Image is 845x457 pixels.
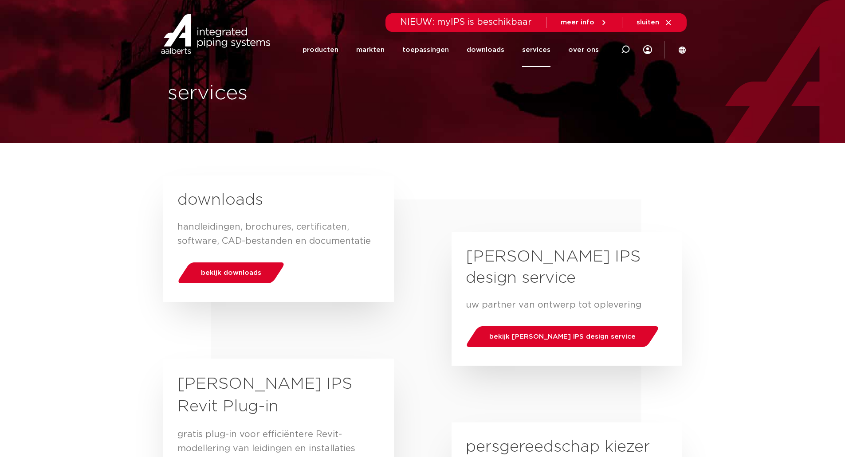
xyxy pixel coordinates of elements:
span: meer info [561,19,594,26]
div: my IPS [643,40,652,59]
h1: services [168,79,418,108]
span: handleidingen, brochures, certificaten, software, CAD-bestanden en documentatie [177,223,371,246]
span: gratis plug-in voor efficiëntere Revit-modellering van leidingen en installaties [177,430,355,453]
h3: [PERSON_NAME] IPS Revit Plug-in [177,373,380,418]
a: downloads [467,33,504,67]
span: NIEUW: myIPS is beschikbaar [400,18,532,27]
a: sluiten [637,19,672,27]
h2: [PERSON_NAME] IPS design service [466,246,668,289]
a: [PERSON_NAME] IPS design service uw partner van ontwerp tot opleveringbekijk [PERSON_NAME] IPS de... [452,232,682,366]
a: markten [356,33,385,67]
nav: Menu [303,33,599,67]
span: bekijk downloads [201,270,261,276]
h2: downloads [177,190,380,211]
a: toepassingen [402,33,449,67]
span: bekijk [PERSON_NAME] IPS design service [489,333,636,340]
a: producten [303,33,338,67]
a: over ons [568,33,599,67]
a: services [522,33,550,67]
span: sluiten [637,19,659,26]
a: meer info [561,19,608,27]
a: downloads handleidingen, brochures, certificaten, software, CAD-bestanden en documentatiebekijk d... [163,176,394,302]
span: uw partner van ontwerp tot oplevering [466,301,641,309]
